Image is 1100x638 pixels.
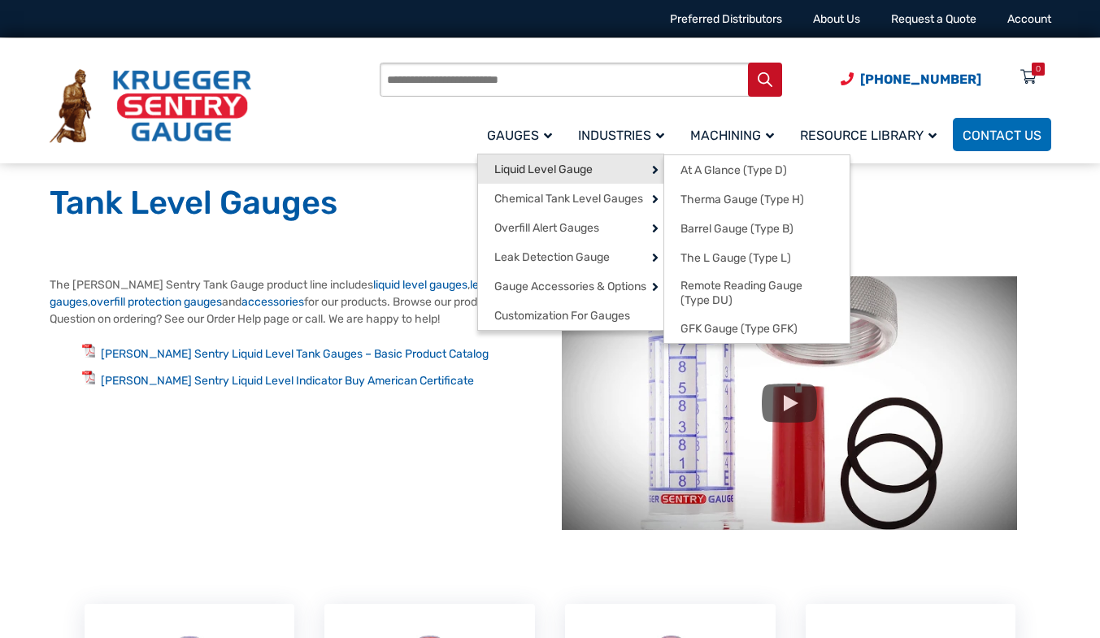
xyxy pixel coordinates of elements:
span: Chemical Tank Level Gauges [494,192,643,206]
div: 0 [1036,63,1041,76]
a: GFK Gauge (Type GFK) [664,314,850,343]
a: Phone Number (920) 434-8860 [841,69,981,89]
span: Contact Us [963,128,1041,143]
span: Barrel Gauge (Type B) [680,222,793,237]
a: Liquid Level Gauge [478,154,663,184]
span: Customization For Gauges [494,309,630,323]
a: Gauge Accessories & Options [478,271,663,301]
a: Remote Reading Gauge (Type DU) [664,272,850,314]
span: Therma Gauge (Type H) [680,193,804,207]
a: Industries [568,115,680,154]
a: [PERSON_NAME] Sentry Liquid Level Tank Gauges – Basic Product Catalog [101,347,489,361]
span: Gauges [487,128,552,143]
span: GFK Gauge (Type GFK) [680,322,798,336]
span: Remote Reading Gauge (Type DU) [680,279,833,307]
a: Overfill Alert Gauges [478,213,663,242]
img: Tank Level Gauges [562,276,1017,530]
span: Overfill Alert Gauges [494,221,599,236]
span: Machining [690,128,774,143]
a: liquid level gauges [373,278,467,292]
a: Account [1007,12,1051,26]
span: Leak Detection Gauge [494,250,610,265]
a: Gauges [477,115,568,154]
h1: Tank Level Gauges [50,183,1051,224]
a: accessories [241,295,304,309]
a: About Us [813,12,860,26]
a: Request a Quote [891,12,976,26]
a: Resource Library [790,115,953,154]
p: The [PERSON_NAME] Sentry Tank Gauge product line includes , , and for our products. Browse our pr... [50,276,538,328]
span: At A Glance (Type D) [680,163,787,178]
span: Gauge Accessories & Options [494,280,646,294]
a: Contact Us [953,118,1051,151]
a: Preferred Distributors [670,12,782,26]
a: [PERSON_NAME] Sentry Liquid Level Indicator Buy American Certificate [101,374,474,388]
a: overfill protection gauges [90,295,222,309]
a: Barrel Gauge (Type B) [664,214,850,243]
span: The L Gauge (Type L) [680,251,791,266]
a: The L Gauge (Type L) [664,243,850,272]
a: Therma Gauge (Type H) [664,184,850,214]
a: Machining [680,115,790,154]
span: Liquid Level Gauge [494,163,593,177]
a: Customization For Gauges [478,301,663,330]
span: Industries [578,128,664,143]
a: At A Glance (Type D) [664,155,850,184]
a: Chemical Tank Level Gauges [478,184,663,213]
a: Leak Detection Gauge [478,242,663,271]
span: Resource Library [800,128,937,143]
span: [PHONE_NUMBER] [860,72,981,87]
img: Krueger Sentry Gauge [50,69,251,144]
